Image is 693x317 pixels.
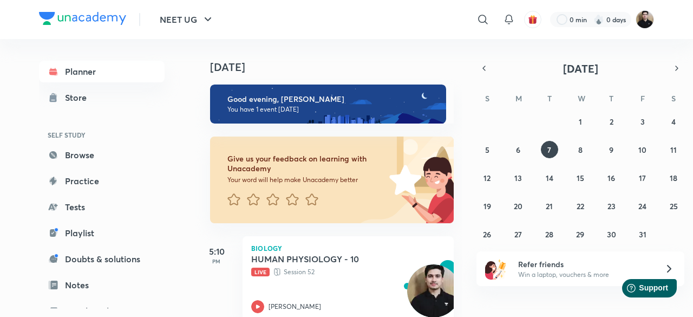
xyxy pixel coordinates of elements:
[610,117,613,127] abbr: October 2, 2025
[492,61,669,76] button: [DATE]
[518,258,651,270] h6: Refer friends
[603,169,620,186] button: October 16, 2025
[603,197,620,215] button: October 23, 2025
[607,229,616,240] abbr: October 30, 2025
[251,254,386,264] h5: HUMAN PHYSIOLOGY - 10
[572,197,589,215] button: October 22, 2025
[227,105,436,114] p: You have 1 event [DATE]
[541,169,558,186] button: October 14, 2025
[514,229,522,240] abbr: October 27, 2025
[39,248,165,270] a: Doubts & solutions
[227,154,385,173] h6: Give us your feedback on learning with Unacademy
[576,229,584,240] abbr: October 29, 2025
[609,145,613,155] abbr: October 9, 2025
[671,93,676,103] abbr: Saturday
[577,173,584,183] abbr: October 15, 2025
[634,141,651,158] button: October 10, 2025
[665,113,682,130] button: October 4, 2025
[39,144,165,166] a: Browse
[516,145,520,155] abbr: October 6, 2025
[227,94,436,104] h6: Good evening, [PERSON_NAME]
[578,145,583,155] abbr: October 8, 2025
[670,145,677,155] abbr: October 11, 2025
[509,141,527,158] button: October 6, 2025
[251,268,270,276] span: Live
[483,229,491,240] abbr: October 26, 2025
[514,173,522,183] abbr: October 13, 2025
[603,141,620,158] button: October 9, 2025
[547,145,551,155] abbr: October 7, 2025
[153,9,221,30] button: NEET UG
[39,274,165,296] a: Notes
[638,145,646,155] abbr: October 10, 2025
[210,61,465,74] h4: [DATE]
[195,245,238,258] h5: 5:10
[578,93,585,103] abbr: Wednesday
[634,225,651,243] button: October 31, 2025
[546,173,553,183] abbr: October 14, 2025
[541,141,558,158] button: October 7, 2025
[634,169,651,186] button: October 17, 2025
[572,169,589,186] button: October 15, 2025
[210,85,446,124] img: evening
[514,201,522,211] abbr: October 20, 2025
[640,117,645,127] abbr: October 3, 2025
[509,197,527,215] button: October 20, 2025
[665,197,682,215] button: October 25, 2025
[670,173,677,183] abbr: October 18, 2025
[603,113,620,130] button: October 2, 2025
[603,225,620,243] button: October 30, 2025
[547,93,552,103] abbr: Tuesday
[485,93,489,103] abbr: Sunday
[251,245,445,251] p: Biology
[665,169,682,186] button: October 18, 2025
[607,201,616,211] abbr: October 23, 2025
[485,258,507,280] img: referral
[479,197,496,215] button: October 19, 2025
[541,197,558,215] button: October 21, 2025
[352,137,454,223] img: feedback_image
[609,93,613,103] abbr: Thursday
[39,222,165,244] a: Playlist
[524,11,541,28] button: avatar
[39,61,165,82] a: Planner
[39,196,165,218] a: Tests
[479,141,496,158] button: October 5, 2025
[39,12,126,28] a: Company Logo
[528,15,538,24] img: avatar
[572,225,589,243] button: October 29, 2025
[483,201,491,211] abbr: October 19, 2025
[479,169,496,186] button: October 12, 2025
[479,225,496,243] button: October 26, 2025
[563,61,598,76] span: [DATE]
[572,141,589,158] button: October 8, 2025
[665,141,682,158] button: October 11, 2025
[636,10,654,29] img: Maneesh Kumar Sharma
[541,225,558,243] button: October 28, 2025
[518,270,651,280] p: Win a laptop, vouchers & more
[640,93,645,103] abbr: Friday
[65,91,93,104] div: Store
[579,117,582,127] abbr: October 1, 2025
[227,176,385,184] p: Your word will help make Unacademy better
[638,201,646,211] abbr: October 24, 2025
[639,173,646,183] abbr: October 17, 2025
[607,173,615,183] abbr: October 16, 2025
[509,225,527,243] button: October 27, 2025
[577,201,584,211] abbr: October 22, 2025
[545,229,553,240] abbr: October 28, 2025
[515,93,522,103] abbr: Monday
[39,170,165,192] a: Practice
[509,169,527,186] button: October 13, 2025
[485,145,489,155] abbr: October 5, 2025
[269,302,321,312] p: [PERSON_NAME]
[483,173,491,183] abbr: October 12, 2025
[670,201,678,211] abbr: October 25, 2025
[671,117,676,127] abbr: October 4, 2025
[634,197,651,215] button: October 24, 2025
[39,87,165,108] a: Store
[593,14,604,25] img: streak
[639,229,646,240] abbr: October 31, 2025
[39,126,165,144] h6: SELF STUDY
